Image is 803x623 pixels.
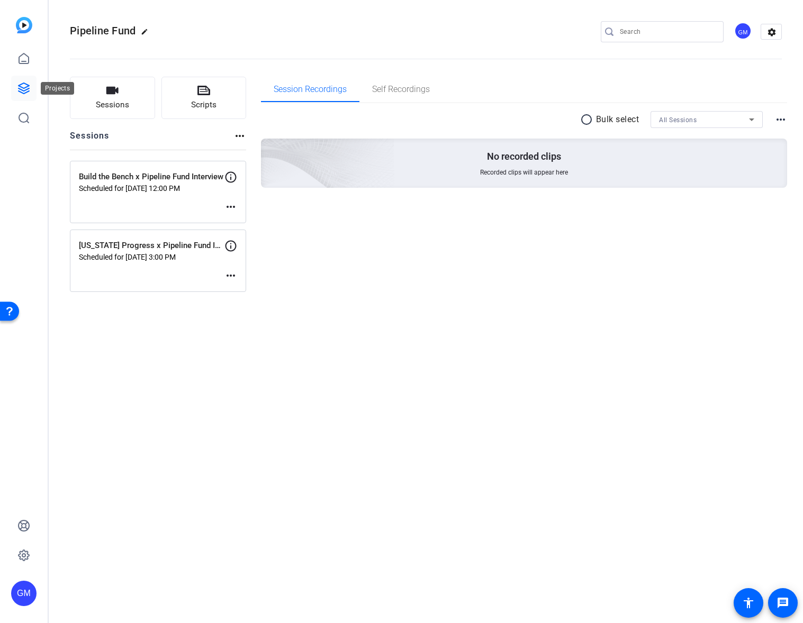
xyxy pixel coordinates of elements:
mat-icon: more_horiz [233,130,246,142]
ngx-avatar: Germain McCarthy [734,22,753,41]
div: GM [11,581,37,606]
span: Recorded clips will appear here [480,168,568,177]
span: Self Recordings [372,85,430,94]
p: Bulk select [596,113,639,126]
button: Scripts [161,77,247,119]
span: Pipeline Fund [70,24,136,37]
mat-icon: settings [761,24,782,40]
input: Search [620,25,715,38]
mat-icon: more_horiz [224,269,237,282]
mat-icon: radio_button_unchecked [580,113,596,126]
img: blue-gradient.svg [16,17,32,33]
h2: Sessions [70,130,110,150]
span: Scripts [191,99,216,111]
img: embarkstudio-empty-session.png [142,34,395,263]
p: [US_STATE] Progress x Pipeline Fund Interview [79,240,224,252]
p: Scheduled for [DATE] 3:00 PM [79,253,224,261]
span: Sessions [96,99,129,111]
mat-icon: edit [141,28,154,41]
span: Session Recordings [274,85,347,94]
mat-icon: more_horiz [774,113,787,126]
mat-icon: message [777,597,789,609]
mat-icon: more_horiz [224,200,237,213]
p: No recorded clips [487,150,561,163]
span: All Sessions [659,116,697,124]
p: Build the Bench x Pipeline Fund Interview [79,171,224,183]
div: GM [734,22,752,40]
div: Projects [41,82,74,95]
p: Scheduled for [DATE] 12:00 PM [79,184,224,193]
mat-icon: accessibility [742,597,755,609]
button: Sessions [70,77,155,119]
